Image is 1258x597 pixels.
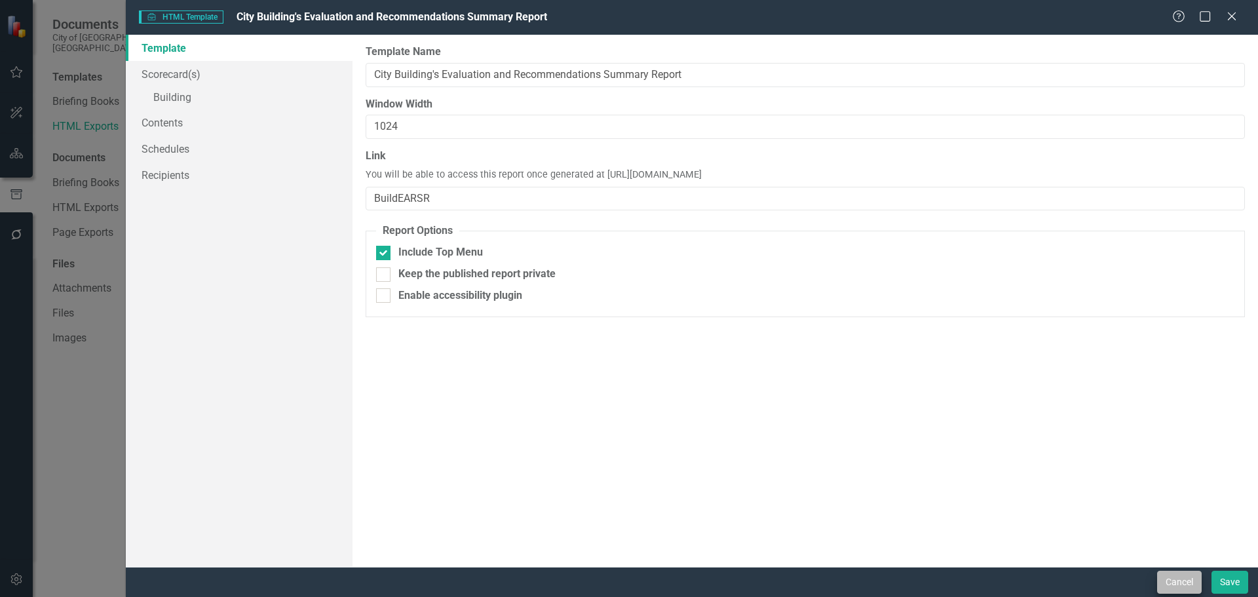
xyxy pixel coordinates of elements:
label: Link [366,149,1245,164]
span: HTML Template [139,10,223,24]
div: Enable accessibility plugin [398,288,522,303]
legend: Report Options [376,223,459,239]
button: Cancel [1157,571,1202,594]
span: You will be able to access this report once generated at [URL][DOMAIN_NAME] [366,168,702,182]
span: City Building's Evaluation and Recommendations Summary Report [237,10,547,23]
a: Contents [126,109,353,136]
label: Window Width [366,97,1245,112]
div: Include Top Menu [398,245,483,260]
button: Save [1211,571,1248,594]
a: Recipients [126,162,353,188]
div: Keep the published report private [398,267,556,282]
a: Schedules [126,136,353,162]
label: Template Name [366,45,1245,60]
a: Scorecard(s) [126,61,353,87]
a: Building [126,87,353,110]
a: Template [126,35,353,61]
